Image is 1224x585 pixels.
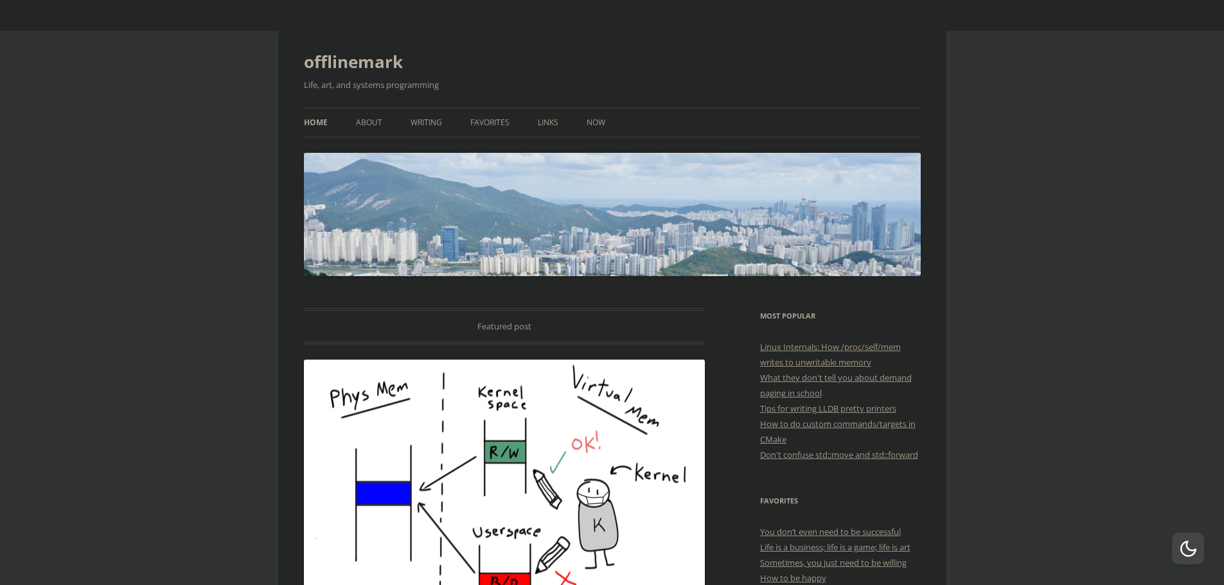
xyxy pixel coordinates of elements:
a: Writing [411,109,442,137]
a: What they don't tell you about demand paging in school [760,372,912,399]
a: Tips for writing LLDB pretty printers [760,403,896,414]
a: offlinemark [304,46,403,77]
a: Don't confuse std::move and std::forward [760,449,918,460]
div: Featured post [304,308,705,344]
img: offlinemark [304,153,921,276]
a: Life is a business; life is a game; life is art [760,541,910,553]
a: Favorites [470,109,510,137]
a: Links [538,109,558,137]
h3: Favorites [760,493,921,509]
h2: Life, art, and systems programming [304,77,921,92]
h3: Most Popular [760,308,921,324]
a: Sometimes, you just need to be willing [760,557,907,568]
a: Now [587,109,605,137]
a: Home [304,109,328,137]
a: You don’t even need to be successful [760,526,901,537]
a: How to be happy [760,572,826,584]
a: How to do custom commands/targets in CMake [760,418,916,445]
a: Linux Internals: How /proc/self/mem writes to unwritable memory [760,341,901,368]
a: About [356,109,382,137]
